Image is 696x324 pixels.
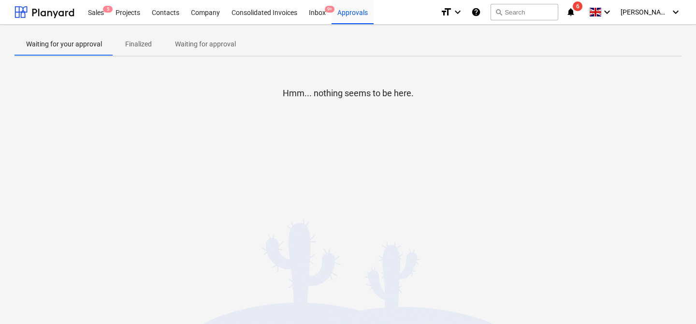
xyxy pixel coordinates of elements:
[440,6,452,18] i: format_size
[601,6,613,18] i: keyboard_arrow_down
[566,6,576,18] i: notifications
[325,6,334,13] span: 9+
[648,278,696,324] iframe: Chat Widget
[471,6,481,18] i: Knowledge base
[621,8,669,16] span: [PERSON_NAME]
[125,39,152,49] p: Finalized
[283,88,414,99] p: Hmm... nothing seems to be here.
[103,6,113,13] span: 5
[573,1,582,11] span: 6
[26,39,102,49] p: Waiting for your approval
[491,4,558,20] button: Search
[670,6,681,18] i: keyboard_arrow_down
[175,39,236,49] p: Waiting for approval
[495,8,503,16] span: search
[452,6,464,18] i: keyboard_arrow_down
